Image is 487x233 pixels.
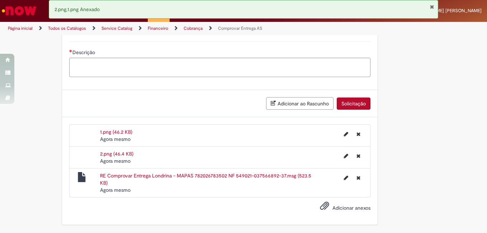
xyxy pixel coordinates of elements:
a: Service Catalog [101,25,132,31]
a: Comprovar Entrega AS [218,25,262,31]
a: Cobrança [184,25,203,31]
span: Agora mesmo [100,136,131,142]
span: 2.png,1.png Anexado [55,6,100,13]
time: 29/08/2025 15:24:39 [100,187,131,193]
button: Adicionar anexos [318,199,331,216]
a: Página inicial [8,25,33,31]
a: RE Comprovar Entrega Londrina - MAPAS 782026783502 NF 549021-037566892-37.msg (523.5 KB) [100,172,311,186]
button: Excluir 1.png [352,128,365,140]
span: Descrição [72,49,96,56]
img: ServiceNow [1,4,38,18]
button: Excluir 2.png [352,150,365,162]
a: Todos os Catálogos [48,25,86,31]
a: 2.png (46.4 KB) [100,151,133,157]
button: Editar nome de arquivo 2.png [340,150,353,162]
button: Excluir RE Comprovar Entrega Londrina - MAPAS 782026783502 NF 549021-037566892-37.msg [352,172,365,184]
span: Necessários [69,49,72,52]
ul: Trilhas de página [5,22,319,35]
button: Adicionar ao Rascunho [266,97,334,110]
a: 1.png (46.2 KB) [100,129,132,135]
button: Fechar Notificação [430,4,434,10]
button: Editar nome de arquivo 1.png [340,128,353,140]
button: Editar nome de arquivo RE Comprovar Entrega Londrina - MAPAS 782026783502 NF 549021-037566892-37.msg [340,172,353,184]
textarea: Descrição [69,58,370,77]
span: Agora mesmo [100,187,131,193]
time: 29/08/2025 15:25:00 [100,136,131,142]
span: Agora mesmo [100,158,131,164]
span: Adicionar anexos [332,205,370,211]
button: Solicitação [337,98,370,110]
a: Financeiro [148,25,168,31]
